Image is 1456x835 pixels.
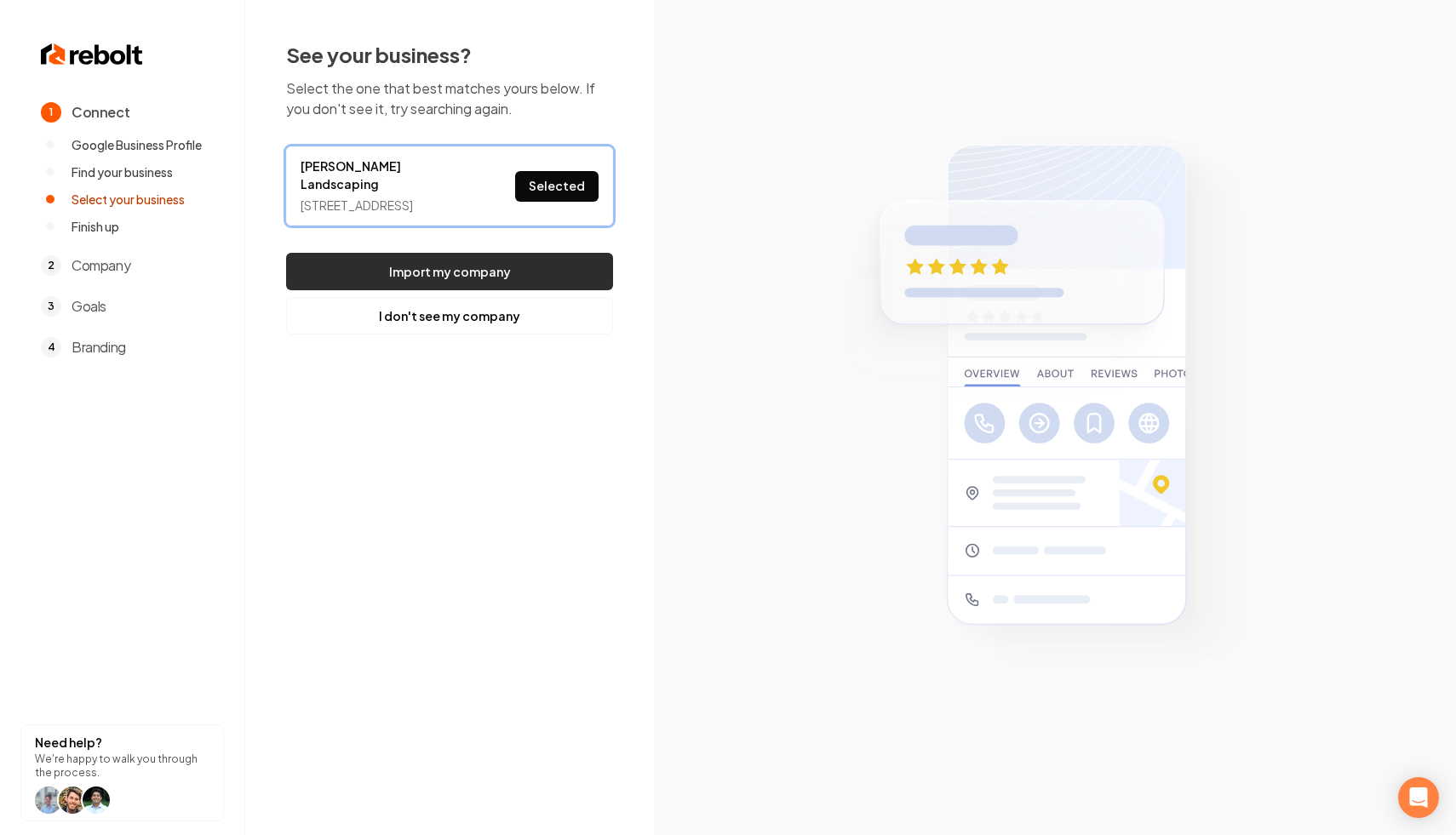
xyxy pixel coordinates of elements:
[814,127,1295,708] img: Google Business Profile
[41,337,61,357] span: 4
[35,786,62,814] img: help icon Will
[35,735,102,750] strong: Need help?
[515,171,599,202] button: Selected
[286,253,613,290] button: Import my company
[72,191,185,208] span: Select your business
[1398,777,1439,818] div: Open Intercom Messenger
[301,197,479,214] div: [STREET_ADDRESS]
[83,786,110,814] img: help icon arwin
[72,296,106,317] span: Goals
[41,296,61,317] span: 3
[286,41,613,68] h2: See your business?
[72,102,129,123] span: Connect
[72,136,202,153] span: Google Business Profile
[301,157,479,193] a: [PERSON_NAME] Landscaping
[59,786,86,814] img: help icon Will
[286,78,613,119] p: Select the one that best matches yours below. If you don't see it, try searching again.
[41,255,61,276] span: 2
[20,724,224,821] button: Need help?We're happy to walk you through the process.help icon Willhelp icon Willhelp icon arwin
[41,41,143,68] img: Rebolt Logo
[72,255,130,276] span: Company
[286,297,613,335] button: I don't see my company
[35,752,209,780] p: We're happy to walk you through the process.
[72,163,173,180] span: Find your business
[72,337,126,357] span: Branding
[41,102,61,123] span: 1
[72,218,119,235] span: Finish up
